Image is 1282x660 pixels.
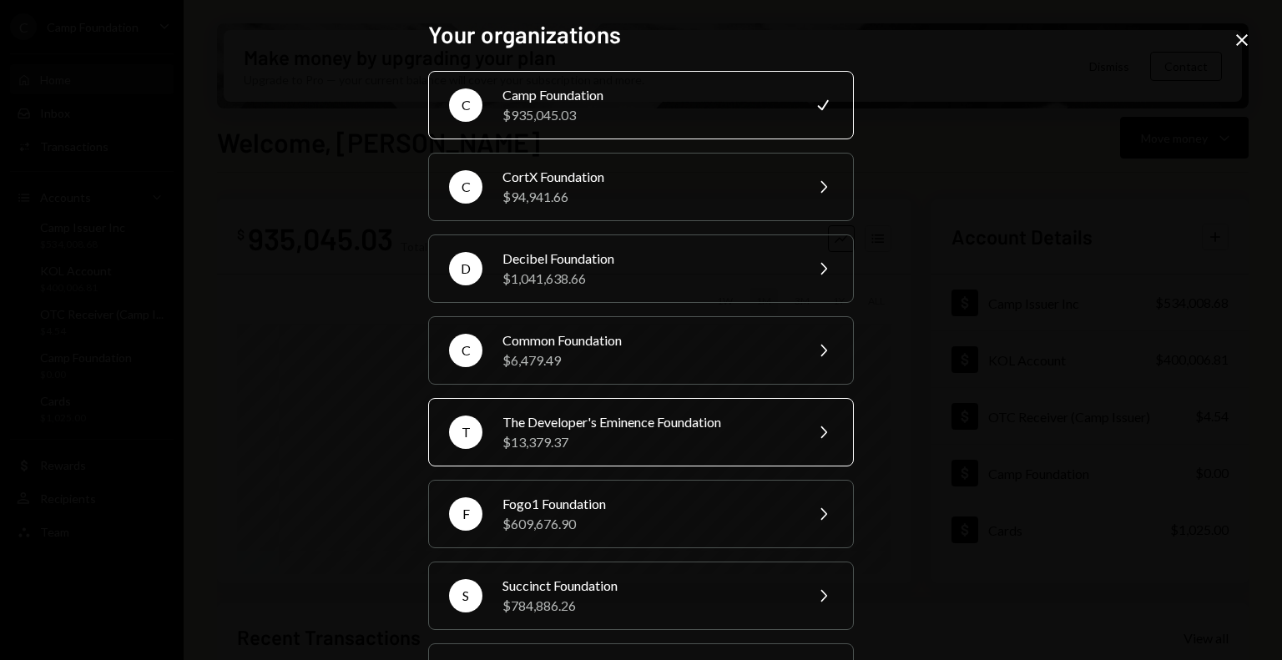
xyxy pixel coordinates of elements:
[502,432,793,452] div: $13,379.37
[502,330,793,350] div: Common Foundation
[428,71,854,139] button: CCamp Foundation$935,045.03
[449,497,482,531] div: F
[502,350,793,370] div: $6,479.49
[502,249,793,269] div: Decibel Foundation
[502,269,793,289] div: $1,041,638.66
[428,18,854,51] h2: Your organizations
[502,187,793,207] div: $94,941.66
[502,596,793,616] div: $784,886.26
[502,576,793,596] div: Succinct Foundation
[502,105,793,125] div: $935,045.03
[428,234,854,303] button: DDecibel Foundation$1,041,638.66
[449,170,482,204] div: C
[428,562,854,630] button: SSuccinct Foundation$784,886.26
[449,334,482,367] div: C
[502,167,793,187] div: CortX Foundation
[449,579,482,612] div: S
[449,88,482,122] div: C
[502,494,793,514] div: Fogo1 Foundation
[502,85,793,105] div: Camp Foundation
[428,480,854,548] button: FFogo1 Foundation$609,676.90
[502,514,793,534] div: $609,676.90
[428,153,854,221] button: CCortX Foundation$94,941.66
[449,416,482,449] div: T
[449,252,482,285] div: D
[428,316,854,385] button: CCommon Foundation$6,479.49
[502,412,793,432] div: The Developer's Eminence Foundation
[428,398,854,466] button: TThe Developer's Eminence Foundation$13,379.37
